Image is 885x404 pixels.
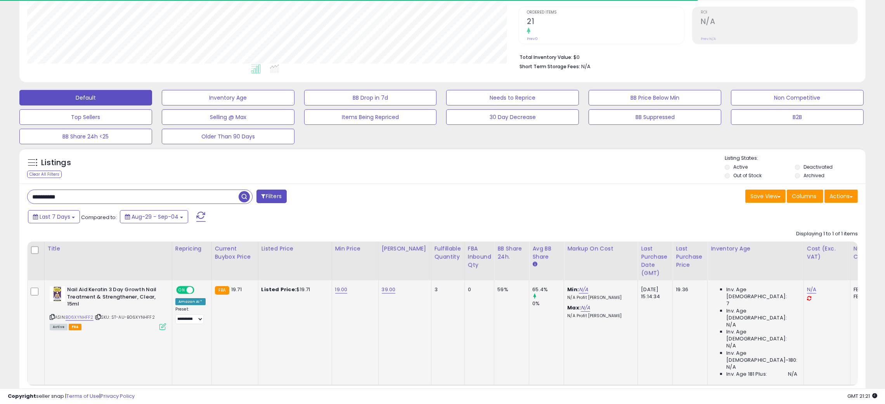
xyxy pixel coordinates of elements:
button: Aug-29 - Sep-04 [120,210,188,223]
b: Nail Aid Keratin 3 Day Growth Nail Treatment & Strengthener, Clear, 15ml [67,286,161,310]
b: Short Term Storage Fees: [520,63,580,70]
button: Top Sellers [19,109,152,125]
a: B06XYNHFF2 [66,314,94,321]
span: FBA [69,324,82,330]
a: N/A [581,304,590,312]
strong: Copyright [8,392,36,400]
small: Prev: 0 [527,36,538,41]
span: Compared to: [81,214,117,221]
div: Fulfillable Quantity [435,245,461,261]
div: 3 [435,286,459,293]
span: N/A [788,371,797,378]
div: 0% [532,300,564,307]
button: Needs to Reprice [446,90,579,105]
button: BB Share 24h <25 [19,129,152,144]
span: Columns [792,192,816,200]
small: FBA [215,286,229,295]
p: N/A Profit [PERSON_NAME] [567,295,632,300]
h2: N/A [701,17,857,28]
div: 19.36 [676,286,701,293]
span: OFF [193,287,206,294]
span: N/A [726,342,736,349]
img: 415oLeq4ZSL._SL40_.jpg [50,286,65,302]
div: Last Purchase Date (GMT) [641,245,669,277]
span: Inv. Age [DEMOGRAPHIC_DATA]-180: [726,350,797,364]
button: BB Price Below Min [589,90,721,105]
span: Inv. Age [DEMOGRAPHIC_DATA]: [726,307,797,321]
span: All listings currently available for purchase on Amazon [50,324,68,330]
button: Filters [256,190,287,203]
div: Preset: [175,307,206,324]
div: Current Buybox Price [215,245,255,261]
div: BB Share 24h. [497,245,526,261]
button: Actions [824,190,858,203]
span: N/A [726,364,736,371]
button: Default [19,90,152,105]
a: N/A [807,286,816,294]
b: Total Inventory Value: [520,54,572,60]
h2: 21 [527,17,684,28]
h5: Listings [41,157,71,168]
button: Items Being Repriced [304,109,437,125]
div: Last Purchase Price [676,245,704,269]
div: Cost (Exc. VAT) [807,245,847,261]
span: Last 7 Days [40,213,70,221]
b: Min: [567,286,579,293]
div: ASIN: [50,286,166,329]
a: Terms of Use [66,392,99,400]
label: Deactivated [804,164,833,170]
p: N/A Profit [PERSON_NAME] [567,313,632,319]
button: BB Drop in 7d [304,90,437,105]
span: 19.71 [231,286,242,293]
a: N/A [579,286,588,294]
div: seller snap | | [8,393,135,400]
span: ON [177,287,187,294]
div: 59% [497,286,523,293]
button: Older Than 90 Days [162,129,294,144]
button: BB Suppressed [589,109,721,125]
li: $0 [520,52,852,61]
span: Aug-29 - Sep-04 [132,213,178,221]
small: Avg BB Share. [532,261,537,268]
span: ROI [701,10,857,15]
span: Ordered Items [527,10,684,15]
p: Listing States: [725,155,866,162]
a: Privacy Policy [100,392,135,400]
div: Displaying 1 to 1 of 1 items [796,230,858,238]
th: The percentage added to the cost of goods (COGS) that forms the calculator for Min & Max prices. [564,242,638,280]
div: Title [48,245,169,253]
button: Last 7 Days [28,210,80,223]
span: Inv. Age [DEMOGRAPHIC_DATA]: [726,286,797,300]
span: 7 [726,300,729,307]
div: Num of Comp. [854,245,882,261]
div: Markup on Cost [567,245,634,253]
button: Selling @ Max [162,109,294,125]
button: Save View [745,190,786,203]
div: FBM: 1 [854,293,879,300]
button: Non Competitive [731,90,864,105]
span: | SKU: ST-AU-B06XYNHFF2 [95,314,155,320]
a: 39.00 [382,286,396,294]
div: Avg BB Share [532,245,561,261]
small: Prev: N/A [701,36,716,41]
span: 2025-09-12 21:21 GMT [847,392,877,400]
div: Amazon AI * [175,298,206,305]
b: Listed Price: [262,286,297,293]
span: Inv. Age [DEMOGRAPHIC_DATA]: [726,328,797,342]
b: Max: [567,304,581,311]
button: 30 Day Decrease [446,109,579,125]
label: Active [733,164,748,170]
div: FBA: 4 [854,286,879,293]
div: FBA inbound Qty [468,245,491,269]
div: Inventory Age [711,245,800,253]
div: Min Price [335,245,375,253]
div: 0 [468,286,488,293]
button: Inventory Age [162,90,294,105]
div: $19.71 [262,286,326,293]
span: Inv. Age 181 Plus: [726,371,767,378]
div: 65.4% [532,286,564,293]
span: N/A [581,63,591,70]
a: 19.00 [335,286,348,294]
button: Columns [787,190,823,203]
div: Repricing [175,245,208,253]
